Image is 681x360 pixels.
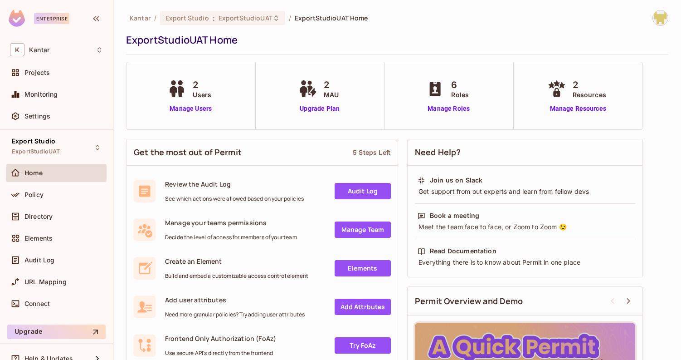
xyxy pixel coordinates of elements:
span: Home [24,169,43,177]
span: Need more granular policies? Try adding user attributes [165,311,305,318]
span: Users [193,90,211,99]
div: Read Documentation [430,247,496,256]
span: URL Mapping [24,278,67,286]
a: Elements [335,260,391,276]
span: Audit Log [24,256,54,264]
div: 5 Steps Left [353,148,390,157]
div: Book a meeting [430,211,479,220]
div: Meet the team face to face, or Zoom to Zoom 😉 [418,222,632,232]
span: Export Studio [165,14,209,22]
span: Permit Overview and Demo [415,296,523,307]
span: Directory [24,213,53,220]
span: 2 [193,78,211,92]
a: Upgrade Plan [297,104,343,113]
span: Frontend Only Authorization (FoAz) [165,334,276,343]
a: Manage Roles [424,104,473,113]
span: Elements [24,235,53,242]
a: Manage Users [165,104,216,113]
span: K [10,43,24,56]
span: Settings [24,113,50,120]
span: ExportStudioUAT [219,14,272,22]
a: Try FoAz [335,337,391,354]
span: Manage your teams permissions [165,218,297,227]
div: Join us on Slack [430,176,482,185]
span: Resources [573,90,606,99]
span: ExportStudioUAT [12,148,60,155]
span: Decide the level of access for members of your team [165,234,297,241]
div: Enterprise [34,13,69,24]
li: / [154,14,156,22]
span: : [212,15,215,22]
span: Connect [24,300,50,307]
div: Get support from out experts and learn from fellow devs [418,187,632,196]
span: Get the most out of Permit [134,147,242,158]
span: Monitoring [24,91,58,98]
li: / [289,14,291,22]
span: See which actions were allowed based on your policies [165,195,304,202]
span: MAU [324,90,339,99]
span: 6 [451,78,469,92]
span: Policy [24,191,44,198]
span: Use secure API's directly from the frontend [165,350,276,357]
img: Girishankar.VP@kantar.com [653,10,668,25]
span: Create an Element [165,257,308,266]
button: Upgrade [7,325,106,339]
span: 2 [573,78,606,92]
span: ExportStudioUAT Home [295,14,368,22]
img: SReyMgAAAABJRU5ErkJggg== [9,10,25,27]
span: Roles [451,90,469,99]
span: Add user attributes [165,296,305,304]
a: Manage Team [335,222,391,238]
a: Add Attrbutes [335,299,391,315]
span: Workspace: Kantar [29,46,49,54]
a: Audit Log [335,183,391,199]
span: Export Studio [12,138,55,145]
span: Need Help? [415,147,461,158]
span: Build and embed a customizable access control element [165,272,308,280]
span: Projects [24,69,50,76]
div: Everything there is to know about Permit in one place [418,258,632,267]
a: Manage Resources [545,104,611,113]
span: Review the Audit Log [165,180,304,188]
span: 2 [324,78,339,92]
span: the active workspace [130,14,151,22]
div: ExportStudioUAT Home [126,33,664,47]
